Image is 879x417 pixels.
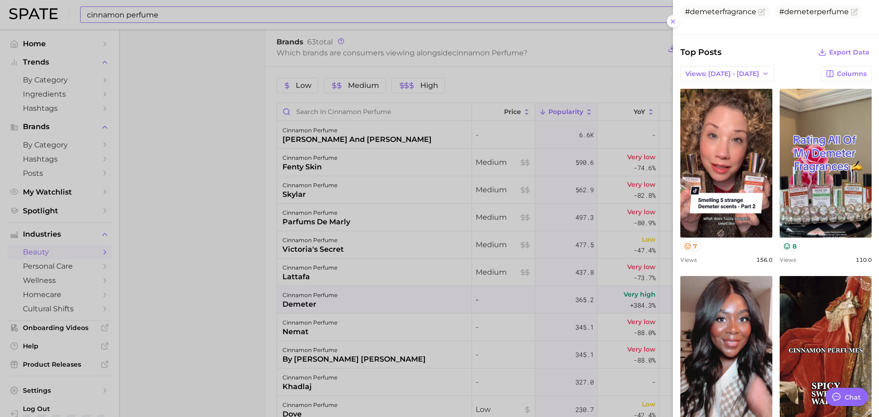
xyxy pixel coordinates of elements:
[780,256,796,263] span: Views
[680,256,697,263] span: Views
[779,7,849,16] span: #demeterperfume
[829,49,869,56] span: Export Data
[685,7,756,16] span: #demeterfragrance
[680,66,774,81] button: Views: [DATE] - [DATE]
[758,8,765,16] button: Flag as miscategorized or irrelevant
[816,46,872,59] button: Export Data
[856,256,872,263] span: 110.0
[780,241,800,251] button: 8
[680,241,701,251] button: 7
[685,70,759,78] span: Views: [DATE] - [DATE]
[756,256,772,263] span: 156.0
[821,66,872,81] button: Columns
[851,8,858,16] button: Flag as miscategorized or irrelevant
[837,70,867,78] span: Columns
[680,46,722,59] span: Top Posts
